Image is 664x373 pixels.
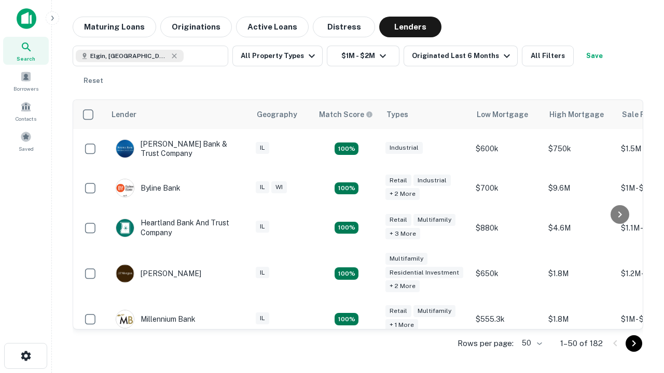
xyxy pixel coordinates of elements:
iframe: Chat Widget [612,257,664,307]
th: High Mortgage [543,100,616,129]
div: Types [386,108,408,121]
a: Contacts [3,97,49,125]
img: picture [116,179,134,197]
div: Retail [385,214,411,226]
div: Millennium Bank [116,310,196,328]
a: Saved [3,127,49,155]
div: + 1 more [385,319,418,331]
span: Elgin, [GEOGRAPHIC_DATA], [GEOGRAPHIC_DATA] [90,51,168,61]
td: $555.3k [471,299,543,339]
img: capitalize-icon.png [17,8,36,29]
div: [PERSON_NAME] [116,264,201,283]
div: Industrial [413,175,451,187]
td: $1.8M [543,299,616,339]
button: Distress [313,17,375,37]
div: Byline Bank [116,179,181,197]
td: $4.6M [543,208,616,247]
div: Low Mortgage [477,108,528,121]
div: Retail [385,175,411,187]
th: Geography [251,100,313,129]
div: Retail [385,305,411,317]
div: IL [256,221,269,233]
span: Saved [19,145,34,153]
th: Lender [105,100,251,129]
div: High Mortgage [549,108,604,121]
td: $600k [471,129,543,168]
div: Capitalize uses an advanced AI algorithm to match your search with the best lender. The match sco... [319,109,373,120]
td: $1.8M [543,248,616,300]
button: Active Loans [236,17,309,37]
span: Borrowers [13,84,38,93]
p: 1–50 of 182 [560,337,603,350]
div: IL [256,181,269,193]
div: WI [271,181,287,193]
div: IL [256,267,269,279]
div: Originated Last 6 Months [412,50,513,62]
div: Geography [257,108,297,121]
span: Search [17,54,35,63]
a: Borrowers [3,67,49,95]
img: picture [116,219,134,237]
button: $1M - $2M [327,46,399,66]
div: Multifamily [413,305,455,317]
div: Multifamily [413,214,455,226]
button: Originated Last 6 Months [404,46,518,66]
div: Matching Properties: 25, hasApolloMatch: undefined [335,267,358,280]
div: Matching Properties: 16, hasApolloMatch: undefined [335,313,358,325]
div: Matching Properties: 19, hasApolloMatch: undefined [335,222,358,234]
td: $880k [471,208,543,247]
button: Maturing Loans [73,17,156,37]
div: Residential Investment [385,267,463,279]
div: Matching Properties: 19, hasApolloMatch: undefined [335,182,358,195]
img: picture [116,310,134,328]
td: $650k [471,248,543,300]
div: + 2 more [385,280,420,292]
div: Lender [112,108,136,121]
button: Save your search to get updates of matches that match your search criteria. [578,46,611,66]
th: Low Mortgage [471,100,543,129]
button: Reset [77,70,110,91]
button: Lenders [379,17,441,37]
td: $700k [471,168,543,208]
div: Multifamily [385,253,427,265]
button: Go to next page [626,335,642,352]
button: Originations [160,17,232,37]
div: IL [256,142,269,154]
div: Heartland Bank And Trust Company [116,218,240,237]
th: Types [380,100,471,129]
div: Matching Properties: 28, hasApolloMatch: undefined [335,142,358,155]
h6: Match Score [319,109,371,120]
img: picture [116,140,134,157]
div: IL [256,312,269,324]
span: Contacts [16,114,36,123]
th: Capitalize uses an advanced AI algorithm to match your search with the best lender. The match sco... [313,100,380,129]
div: + 3 more [385,228,420,240]
td: $9.6M [543,168,616,208]
button: All Filters [522,46,574,66]
div: 50 [518,336,544,351]
a: Search [3,37,49,65]
p: Rows per page: [458,337,514,350]
div: Industrial [385,142,423,154]
td: $750k [543,129,616,168]
button: All Property Types [232,46,323,66]
div: [PERSON_NAME] Bank & Trust Company [116,139,240,158]
img: picture [116,265,134,282]
div: + 2 more [385,188,420,200]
